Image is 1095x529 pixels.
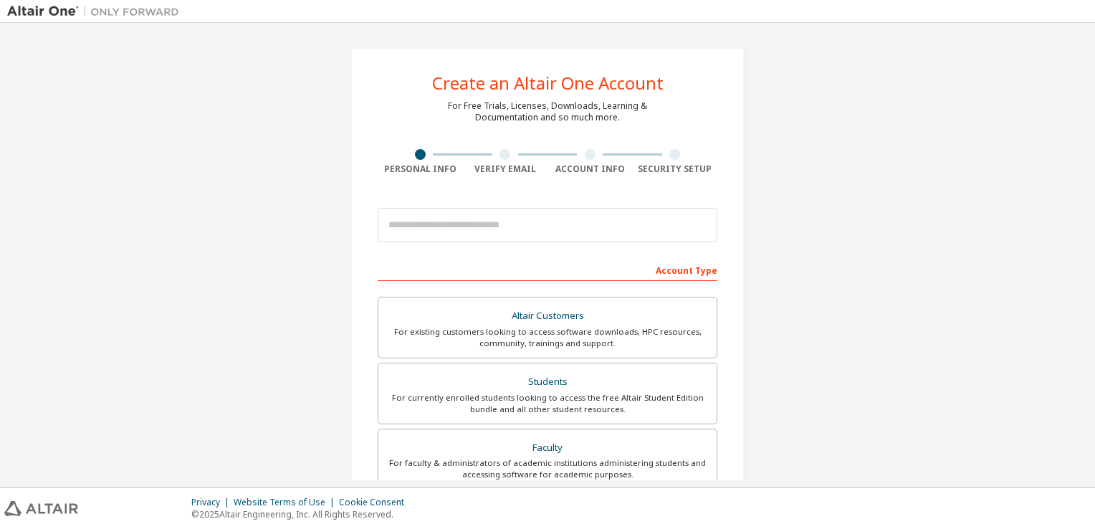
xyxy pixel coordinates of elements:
[387,438,708,458] div: Faculty
[387,372,708,392] div: Students
[7,4,186,19] img: Altair One
[547,163,633,175] div: Account Info
[4,501,78,516] img: altair_logo.svg
[378,258,717,281] div: Account Type
[378,163,463,175] div: Personal Info
[191,508,413,520] p: © 2025 Altair Engineering, Inc. All Rights Reserved.
[463,163,548,175] div: Verify Email
[339,497,413,508] div: Cookie Consent
[387,392,708,415] div: For currently enrolled students looking to access the free Altair Student Edition bundle and all ...
[633,163,718,175] div: Security Setup
[234,497,339,508] div: Website Terms of Use
[387,457,708,480] div: For faculty & administrators of academic institutions administering students and accessing softwa...
[432,75,664,92] div: Create an Altair One Account
[387,306,708,326] div: Altair Customers
[387,326,708,349] div: For existing customers looking to access software downloads, HPC resources, community, trainings ...
[448,100,647,123] div: For Free Trials, Licenses, Downloads, Learning & Documentation and so much more.
[191,497,234,508] div: Privacy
